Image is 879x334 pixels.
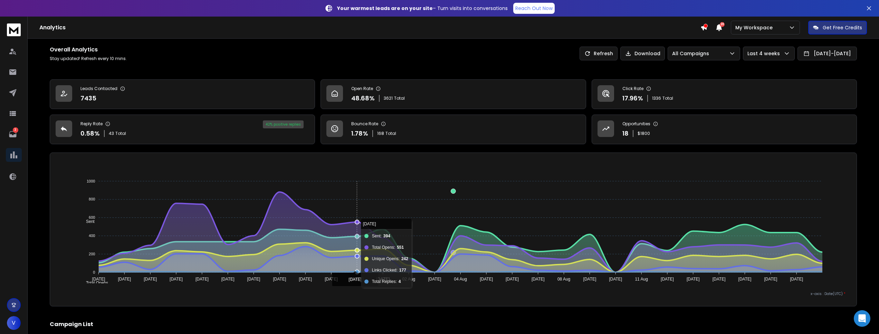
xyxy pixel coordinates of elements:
[351,121,378,127] p: Bounce Rate
[80,129,100,138] p: 0.58 %
[144,277,157,282] tspan: [DATE]
[738,277,752,282] tspan: [DATE]
[89,215,95,219] tspan: 600
[89,234,95,238] tspan: 400
[620,47,665,60] button: Download
[351,277,364,282] tspan: [DATE]
[299,277,312,282] tspan: [DATE]
[532,277,545,282] tspan: [DATE]
[7,316,21,330] button: V
[622,129,629,138] p: 18
[823,24,862,31] p: Get Free Credits
[81,219,95,224] span: Sent
[118,277,131,282] tspan: [DATE]
[634,50,660,57] p: Download
[376,277,390,282] tspan: [DATE]
[263,120,304,128] div: 42 % positive replies
[39,23,700,32] h1: Analytics
[6,127,20,141] a: 3
[594,50,613,57] p: Refresh
[13,127,18,133] p: 3
[735,24,775,31] p: My Workspace
[109,131,114,136] span: 43
[80,86,117,91] p: Leads Contacted
[92,277,105,282] tspan: [DATE]
[790,277,803,282] tspan: [DATE]
[61,291,845,296] p: x-axis : Date(UTC)
[638,131,650,136] p: $ 1800
[115,131,126,136] span: Total
[384,96,393,101] span: 3621
[87,179,95,183] tspan: 1000
[592,79,857,109] a: Click Rate17.96%1336Total
[81,281,108,285] span: Total Opens
[7,23,21,36] img: logo
[337,5,433,12] strong: Your warmest leads are on your site
[662,96,673,101] span: Total
[273,277,286,282] tspan: [DATE]
[672,50,712,57] p: All Campaigns
[93,270,95,274] tspan: 0
[247,277,260,282] tspan: [DATE]
[337,5,508,12] p: – Turn visits into conversations
[377,131,384,136] span: 168
[325,277,338,282] tspan: [DATE]
[50,56,127,61] p: Stay updated! Refresh every 10 mins.
[609,277,622,282] tspan: [DATE]
[557,277,570,282] tspan: 08 Aug
[854,310,870,327] div: Open Intercom Messenger
[321,79,586,109] a: Open Rate48.68%3621Total
[747,50,783,57] p: Last 4 weeks
[50,46,127,54] h1: Overall Analytics
[394,96,405,101] span: Total
[428,277,441,282] tspan: [DATE]
[764,277,777,282] tspan: [DATE]
[797,47,857,60] button: [DATE]-[DATE]
[513,3,555,14] a: Reach Out Now
[622,94,643,103] p: 17.96 %
[454,277,467,282] tspan: 04 Aug
[713,277,726,282] tspan: [DATE]
[580,47,618,60] button: Refresh
[480,277,493,282] tspan: [DATE]
[592,115,857,144] a: Opportunities18$1800
[80,121,103,127] p: Reply Rate
[622,121,650,127] p: Opportunities
[89,197,95,202] tspan: 800
[385,131,396,136] span: Total
[221,277,235,282] tspan: [DATE]
[170,277,183,282] tspan: [DATE]
[652,96,661,101] span: 1336
[321,115,586,144] a: Bounce Rate1.78%168Total
[351,129,368,138] p: 1.78 %
[50,320,857,328] h2: Campaign List
[506,277,519,282] tspan: [DATE]
[50,79,315,109] a: Leads Contacted7435
[402,277,415,282] tspan: 02 Aug
[80,94,96,103] p: 7435
[351,86,373,91] p: Open Rate
[687,277,700,282] tspan: [DATE]
[808,21,867,35] button: Get Free Credits
[622,86,643,91] p: Click Rate
[515,5,553,12] p: Reach Out Now
[195,277,209,282] tspan: [DATE]
[89,252,95,256] tspan: 200
[635,277,648,282] tspan: 11 Aug
[583,277,596,282] tspan: [DATE]
[351,94,375,103] p: 48.68 %
[50,115,315,144] a: Reply Rate0.58%43Total42% positive replies
[661,277,674,282] tspan: [DATE]
[720,22,725,27] span: 20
